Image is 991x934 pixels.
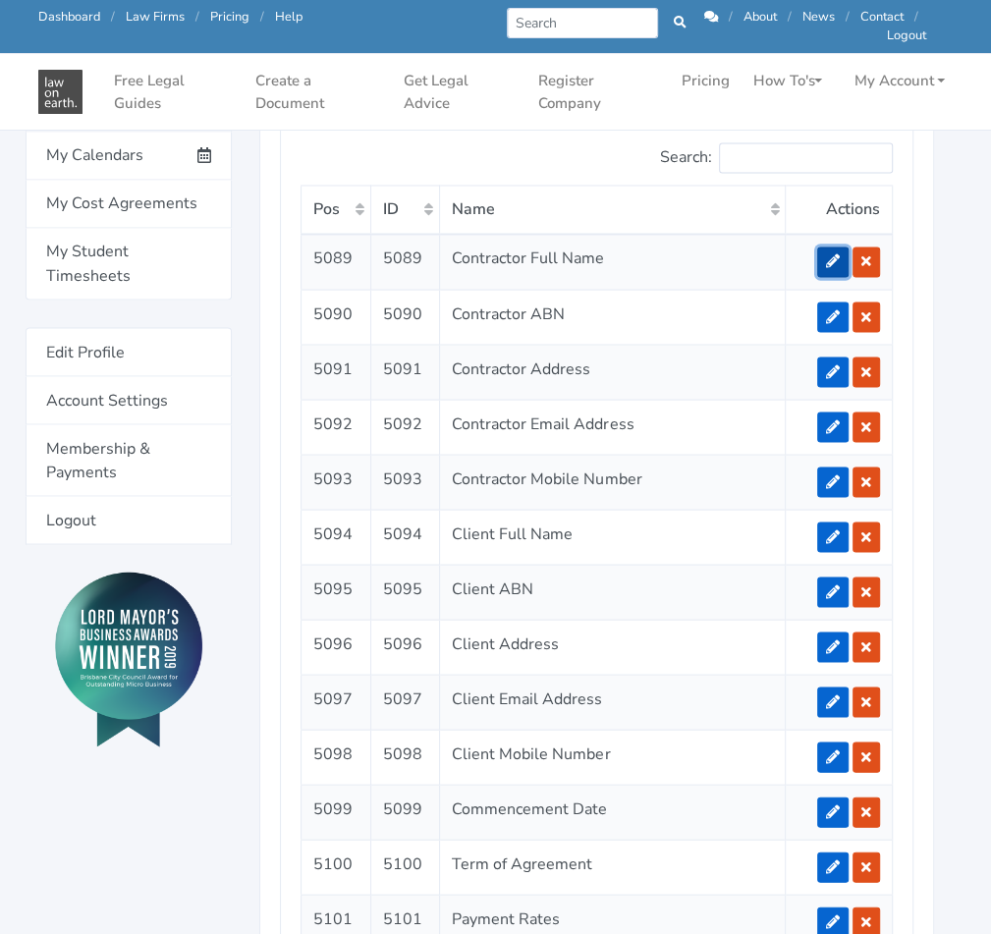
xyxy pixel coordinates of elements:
th: Pos: activate to sort column ascending [302,186,371,235]
td: 5092 [370,400,440,455]
span: / [195,8,199,26]
td: Contractor ABN [440,290,786,345]
a: Pricing [673,62,737,100]
td: 5093 [302,455,371,510]
td: 5098 [302,730,371,785]
input: Search [507,8,659,38]
a: About [743,8,777,26]
td: 5099 [302,785,371,840]
td: 5098 [370,730,440,785]
td: 5097 [370,675,440,730]
a: How To's [744,62,830,100]
td: 5097 [302,675,371,730]
span: / [788,8,792,26]
a: Pricing [210,8,249,26]
th: Name: activate to sort column ascending [440,186,786,235]
img: Lord Mayor's Award 2019 [55,572,202,746]
img: Law On Earth [38,70,83,114]
td: Client Email Address [440,675,786,730]
a: Logout [26,496,232,544]
a: Contact [860,8,904,26]
td: 5089 [370,234,440,290]
td: 5091 [370,345,440,400]
td: 5099 [370,785,440,840]
td: 5095 [370,565,440,620]
td: 5100 [302,840,371,895]
td: 5094 [302,510,371,565]
td: 5091 [302,345,371,400]
td: 5100 [370,840,440,895]
td: 5090 [370,290,440,345]
a: Create a Document [248,62,388,122]
td: 5095 [302,565,371,620]
th: ID: activate to sort column ascending [370,186,440,235]
a: My Calendars [26,132,232,180]
span: / [914,8,918,26]
a: Logout [887,27,926,44]
td: Client Full Name [440,510,786,565]
a: My Account [846,62,953,100]
td: Contractor Email Address [440,400,786,455]
td: 5089 [302,234,371,290]
span: / [111,8,115,26]
td: 5092 [302,400,371,455]
a: Help [275,8,303,26]
td: Contractor Mobile Number [440,455,786,510]
a: Dashboard [38,8,100,26]
td: 5096 [302,620,371,675]
a: Law Firms [126,8,185,26]
span: / [729,8,733,26]
td: Client Address [440,620,786,675]
a: My Student Timesheets [26,228,232,300]
label: Search: [660,142,893,173]
td: Commencement Date [440,785,786,840]
a: Register Company [530,62,665,122]
td: Contractor Full Name [440,234,786,290]
td: 5090 [302,290,371,345]
span: / [260,8,264,26]
input: Search: [719,142,893,173]
th: Actions [786,186,893,235]
td: Client Mobile Number [440,730,786,785]
a: Get Legal Advice [396,62,523,122]
a: News [802,8,835,26]
td: Contractor Address [440,345,786,400]
td: 5096 [370,620,440,675]
a: Free Legal Guides [106,62,240,122]
span: / [846,8,850,26]
td: Client ABN [440,565,786,620]
td: Term of Agreement [440,840,786,895]
a: Membership & Payments [26,424,232,496]
td: 5094 [370,510,440,565]
td: 5093 [370,455,440,510]
a: Account Settings [26,376,232,424]
a: My Cost Agreements [26,180,232,228]
a: Edit Profile [26,327,232,376]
